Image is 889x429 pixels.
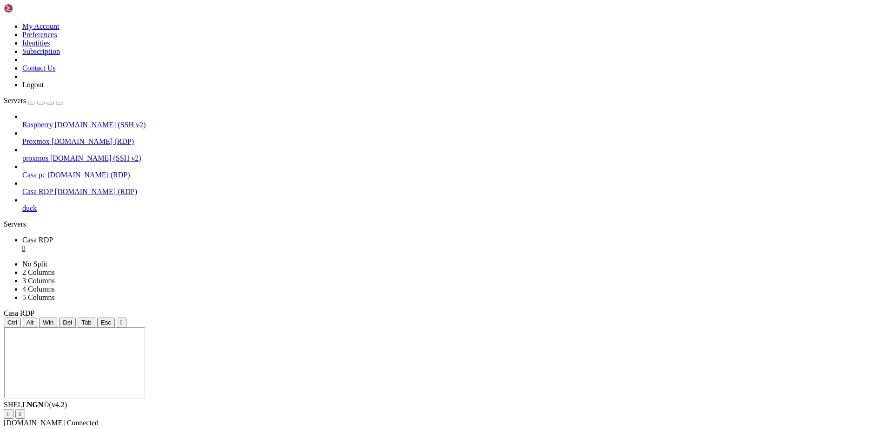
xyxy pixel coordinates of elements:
[4,97,26,104] span: Servers
[7,410,10,417] div: 
[23,318,38,327] button: Alt
[22,137,50,145] span: Proxmox
[47,171,130,179] span: [DOMAIN_NAME] (RDP)
[120,319,123,326] div: 
[22,39,50,47] a: Identities
[22,268,55,276] a: 2 Columns
[4,419,65,427] span: [DOMAIN_NAME]
[22,277,55,285] a: 3 Columns
[52,137,134,145] span: [DOMAIN_NAME] (RDP)
[55,121,146,129] span: [DOMAIN_NAME] (SSH v2)
[78,318,95,327] button: Tab
[4,401,67,409] span: SHELL ©
[43,319,53,326] span: Win
[67,419,99,427] span: Connected
[22,171,46,179] span: Casa pc
[22,22,60,30] a: My Account
[22,171,885,179] a: Casa pc [DOMAIN_NAME] (RDP)
[97,318,115,327] button: Esc
[22,121,885,129] a: Raspberry [DOMAIN_NAME] (SSH v2)
[22,196,885,213] li: duck
[22,64,56,72] a: Contact Us
[22,285,55,293] a: 4 Columns
[4,220,885,228] div: Servers
[22,154,885,162] a: proxmos [DOMAIN_NAME] (SSH v2)
[22,188,53,195] span: Casa RDP
[101,319,111,326] span: Esc
[4,309,34,317] span: Casa RDP
[27,401,44,409] b: NGN
[22,121,53,129] span: Raspberry
[22,162,885,179] li: Casa pc [DOMAIN_NAME] (RDP)
[22,81,44,89] a: Logout
[22,137,885,146] a: Proxmox [DOMAIN_NAME] (RDP)
[81,319,92,326] span: Tab
[4,4,57,13] img: Shellngn
[22,154,48,162] span: proxmos
[22,244,885,253] a: 
[22,179,885,196] li: Casa RDP [DOMAIN_NAME] (RDP)
[55,188,137,195] span: [DOMAIN_NAME] (RDP)
[22,236,53,244] span: Casa RDP
[19,410,21,417] div: 
[22,188,885,196] a: Casa RDP [DOMAIN_NAME] (RDP)
[22,31,57,39] a: Preferences
[117,318,126,327] button: 
[59,318,76,327] button: Del
[27,319,34,326] span: Alt
[22,293,55,301] a: 5 Columns
[7,319,17,326] span: Ctrl
[4,409,13,419] button: 
[22,204,37,212] span: duck
[15,409,25,419] button: 
[49,401,67,409] span: 4.2.0
[50,154,141,162] span: [DOMAIN_NAME] (SSH v2)
[22,129,885,146] li: Proxmox [DOMAIN_NAME] (RDP)
[4,97,63,104] a: Servers
[39,318,57,327] button: Win
[22,236,885,253] a: Casa RDP
[22,204,885,213] a: duck
[4,318,21,327] button: Ctrl
[22,146,885,162] li: proxmos [DOMAIN_NAME] (SSH v2)
[22,47,60,55] a: Subscription
[22,112,885,129] li: Raspberry [DOMAIN_NAME] (SSH v2)
[22,260,47,268] a: No Split
[63,319,72,326] span: Del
